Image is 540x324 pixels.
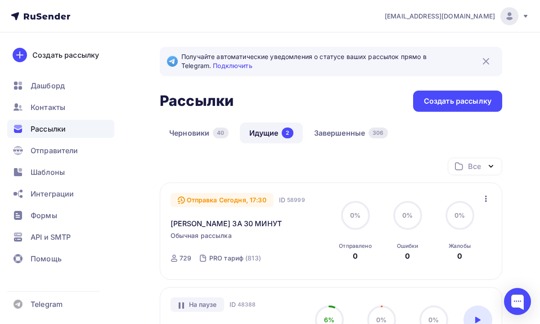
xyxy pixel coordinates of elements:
span: 58999 [287,196,305,205]
span: Обычная рассылка [171,231,232,240]
div: PRO тариф [209,254,243,263]
span: Контакты [31,102,65,113]
a: [EMAIL_ADDRESS][DOMAIN_NAME] [385,7,529,25]
div: 0 [405,251,410,261]
div: 40 [213,128,228,138]
span: Помощь [31,253,62,264]
a: Формы [7,206,114,224]
span: Формы [31,210,57,221]
a: Черновики40 [160,123,238,143]
img: Telegram [167,56,178,67]
div: 2 [282,128,293,138]
span: Получайте автоматические уведомления о статусе ваших рассылок прямо в Telegram. [181,52,495,71]
div: (813) [245,254,261,263]
span: [EMAIL_ADDRESS][DOMAIN_NAME] [385,12,495,21]
span: Telegram [31,299,63,310]
a: Дашборд [7,77,114,95]
h2: Рассылки [160,92,234,110]
a: PRO тариф (813) [208,251,262,265]
span: 0% [350,211,360,219]
span: Рассылки [31,123,66,134]
div: 0 [457,251,462,261]
a: Отправители [7,141,114,160]
div: Ошибки [397,242,418,250]
a: Подключить [213,62,252,69]
span: Дашборд [31,80,65,91]
span: 6% [324,316,334,324]
div: 729 [180,254,191,263]
a: Контакты [7,98,114,116]
div: Создать рассылку [32,50,99,60]
div: На паузе [171,297,224,312]
span: Интеграции [31,188,74,199]
a: [PERSON_NAME] ЗА 30 МИНУТ [171,218,282,229]
span: API и SMTP [31,232,71,242]
div: Отправлено [339,242,371,250]
span: 0% [402,211,413,219]
a: Идущие2 [240,123,303,143]
a: Шаблоны [7,163,114,181]
span: ID [279,196,285,205]
span: ID [229,300,236,309]
a: Рассылки [7,120,114,138]
button: Все [448,158,502,175]
a: Завершенные306 [305,123,397,143]
div: Отправка Сегодня, 17:30 [171,193,274,207]
span: 0% [454,211,465,219]
div: 0 [353,251,358,261]
div: Все [468,161,481,172]
span: 48388 [238,300,256,309]
div: Жалобы [449,242,471,250]
span: Отправители [31,145,78,156]
div: 306 [369,128,387,138]
span: Шаблоны [31,167,65,178]
span: 0% [428,316,439,324]
div: Создать рассылку [424,96,491,106]
span: 0% [376,316,387,324]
